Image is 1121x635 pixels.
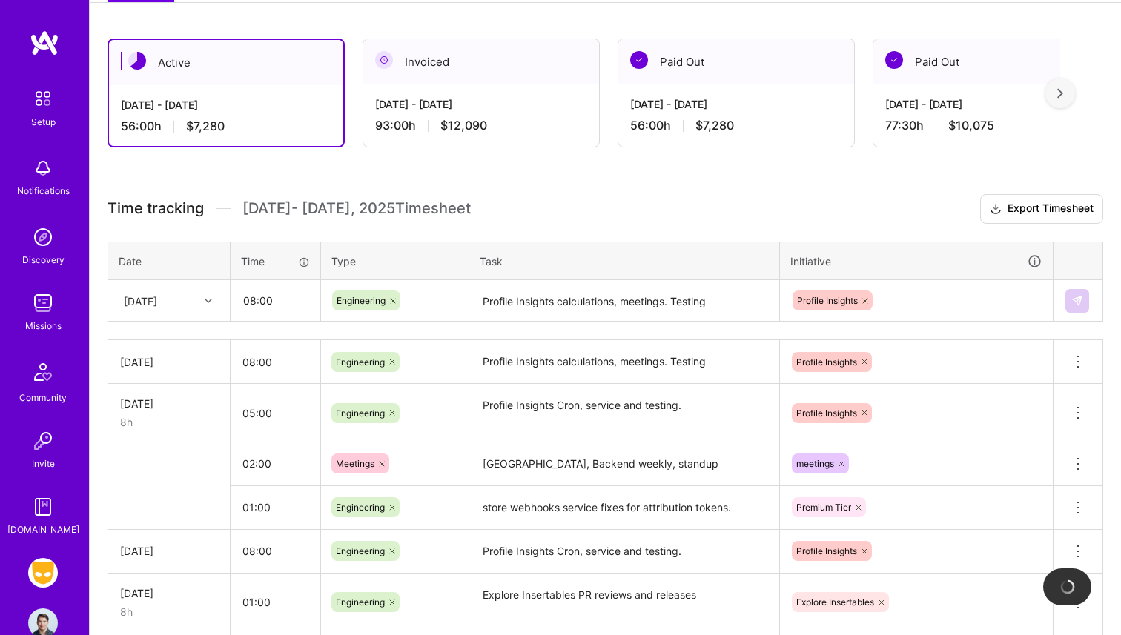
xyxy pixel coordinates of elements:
[120,396,218,411] div: [DATE]
[471,575,778,631] textarea: Explore Insertables PR reviews and releases
[796,458,834,469] span: meetings
[337,295,386,306] span: Engineering
[231,444,320,483] input: HH:MM
[241,253,310,269] div: Time
[471,488,778,528] textarea: store webhooks service fixes for attribution tokens.
[7,522,79,537] div: [DOMAIN_NAME]
[108,242,231,280] th: Date
[885,118,1097,133] div: 77:30 h
[796,356,857,368] span: Profile Insights
[25,318,62,333] div: Missions
[471,282,778,321] textarea: Profile Insights calculations, meetings. Testing
[471,342,778,383] textarea: Profile Insights calculations, meetings. Testing
[336,356,385,368] span: Engineering
[796,408,857,419] span: Profile Insights
[120,604,218,619] div: 8h
[796,596,874,608] span: Explore Insertables
[363,39,599,84] div: Invoiced
[27,83,59,114] img: setup
[24,558,62,588] a: Grindr: Mobile + BE + Cloud
[375,96,587,112] div: [DATE] - [DATE]
[120,543,218,559] div: [DATE]
[440,118,487,133] span: $12,090
[120,414,218,430] div: 8h
[948,118,994,133] span: $10,075
[885,51,903,69] img: Paid Out
[469,242,780,280] th: Task
[231,531,320,571] input: HH:MM
[231,281,320,320] input: HH:MM
[242,199,471,218] span: [DATE] - [DATE] , 2025 Timesheet
[885,96,1097,112] div: [DATE] - [DATE]
[22,252,65,267] div: Discovery
[108,199,204,218] span: Time tracking
[17,183,70,199] div: Notifications
[124,293,157,308] div: [DATE]
[336,545,385,556] span: Engineering
[231,488,320,527] input: HH:MM
[28,558,58,588] img: Grindr: Mobile + BE + Cloud
[30,30,59,56] img: logo
[231,582,320,622] input: HH:MM
[790,253,1042,270] div: Initiative
[618,39,854,84] div: Paid Out
[695,118,734,133] span: $7,280
[336,458,374,469] span: Meetings
[336,596,385,608] span: Engineering
[28,288,58,318] img: teamwork
[121,119,331,134] div: 56:00 h
[375,118,587,133] div: 93:00 h
[375,51,393,69] img: Invoiced
[630,118,842,133] div: 56:00 h
[796,545,857,556] span: Profile Insights
[28,492,58,522] img: guide book
[19,390,67,405] div: Community
[336,408,385,419] span: Engineering
[25,354,61,390] img: Community
[231,342,320,382] input: HH:MM
[28,153,58,183] img: bell
[873,39,1109,84] div: Paid Out
[121,97,331,113] div: [DATE] - [DATE]
[1057,88,1063,99] img: right
[205,297,212,305] i: icon Chevron
[186,119,225,134] span: $7,280
[321,242,469,280] th: Type
[120,354,218,370] div: [DATE]
[471,531,778,572] textarea: Profile Insights Cron, service and testing.
[1057,577,1077,596] img: loading
[990,202,1002,217] i: icon Download
[630,96,842,112] div: [DATE] - [DATE]
[128,52,146,70] img: Active
[471,385,778,441] textarea: Profile Insights Cron, service and testing.
[1065,289,1091,313] div: null
[1071,295,1083,307] img: Submit
[31,114,56,130] div: Setup
[471,444,778,485] textarea: [GEOGRAPHIC_DATA], Backend weekly, standup
[797,295,858,306] span: Profile Insights
[336,502,385,513] span: Engineering
[120,585,218,601] div: [DATE]
[796,502,851,513] span: Premium Tier
[28,426,58,456] img: Invite
[28,222,58,252] img: discovery
[231,393,320,433] input: HH:MM
[109,40,343,85] div: Active
[32,456,55,471] div: Invite
[980,194,1103,224] button: Export Timesheet
[630,51,648,69] img: Paid Out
